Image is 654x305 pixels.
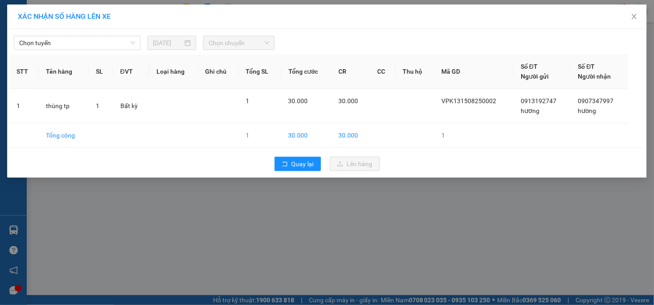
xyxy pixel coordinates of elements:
span: 1 [96,102,99,109]
span: Số ĐT [521,63,538,70]
th: Tổng SL [239,54,281,89]
span: hương [521,107,539,114]
th: CR [331,54,370,89]
span: ----------------------------------------- [24,48,109,55]
th: CC [370,54,395,89]
span: Người nhận [578,73,611,80]
td: 1 [239,123,281,148]
th: Tổng cước [281,54,331,89]
span: Số ĐT [578,63,595,70]
td: 1 [9,89,39,123]
span: 0907347997 [578,97,614,104]
span: close [631,13,638,20]
th: ĐVT [113,54,149,89]
td: Bất kỳ [113,89,149,123]
span: VPK131508250002 [45,57,96,63]
strong: ĐỒNG PHƯỚC [70,5,122,13]
img: logo [3,5,43,45]
span: 30.000 [288,97,308,104]
th: SL [89,54,113,89]
span: Bến xe [GEOGRAPHIC_DATA] [70,14,120,25]
span: Người gửi [521,73,549,80]
th: Mã GD [435,54,514,89]
span: Quay lại [292,159,314,169]
span: Chọn tuyến [19,36,135,50]
th: Thu hộ [396,54,435,89]
button: uploadLên hàng [330,157,380,171]
th: STT [9,54,39,89]
td: 1 [435,123,514,148]
span: XÁC NHẬN SỐ HÀNG LÊN XE [18,12,111,21]
span: In ngày: [3,65,54,70]
span: 0913192747 [521,97,556,104]
td: Tổng cộng [39,123,88,148]
th: Tên hàng [39,54,88,89]
span: rollback [282,161,288,168]
button: Close [622,4,647,29]
span: hường [578,107,596,114]
span: 1 [246,97,250,104]
td: 30.000 [331,123,370,148]
span: Chọn chuyến [209,36,269,50]
span: VPK131508250002 [442,97,497,104]
button: rollbackQuay lại [275,157,321,171]
td: 30.000 [281,123,331,148]
td: thùng tp [39,89,88,123]
span: 30.000 [338,97,358,104]
span: [PERSON_NAME]: [3,58,96,63]
th: Loại hàng [149,54,198,89]
span: Hotline: 19001152 [70,40,109,45]
span: 07:10:05 [DATE] [20,65,54,70]
input: 15/08/2025 [153,38,183,48]
th: Ghi chú [198,54,239,89]
span: 01 Võ Văn Truyện, KP.1, Phường 2 [70,27,123,38]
